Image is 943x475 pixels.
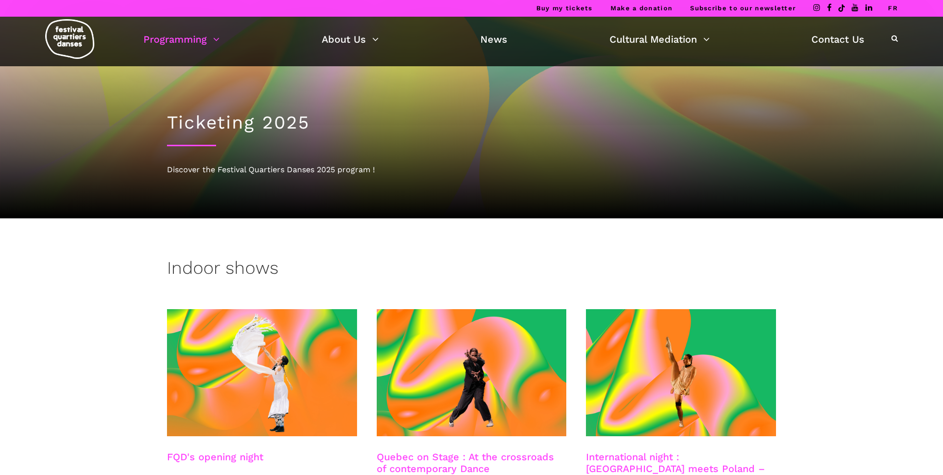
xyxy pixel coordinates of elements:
h1: Ticketing 2025 [167,112,776,133]
h3: Indoor shows [167,258,278,282]
a: Contact Us [811,31,864,48]
a: Subscribe to our newsletter [690,4,796,12]
a: FQD's opening night [167,451,263,463]
a: Buy my tickets [536,4,593,12]
a: Programming [143,31,220,48]
div: Discover the Festival Quartiers Danses 2025 program ! [167,163,776,176]
a: Make a donation [610,4,673,12]
a: About Us [322,31,379,48]
img: logo-fqd-med [45,19,94,59]
a: Cultural Mediation [610,31,710,48]
a: News [480,31,507,48]
a: FR [888,4,898,12]
a: Quebec on Stage : At the crossroads of contemporary Dance [377,451,554,475]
